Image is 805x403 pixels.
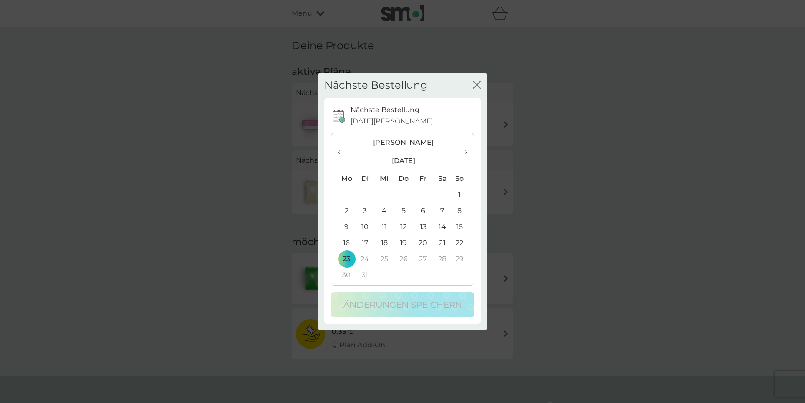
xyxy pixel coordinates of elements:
[432,219,452,235] td: 14
[355,251,375,267] td: 24
[343,298,462,312] p: Änderungen speichern
[432,235,452,251] td: 21
[350,116,433,127] span: [DATE][PERSON_NAME]
[452,170,474,187] th: So
[355,170,375,187] th: Di
[331,219,355,235] td: 9
[331,203,355,219] td: 2
[394,170,413,187] th: Do
[432,203,452,219] td: 7
[413,235,433,251] td: 20
[331,292,474,317] button: Änderungen speichern
[459,143,467,161] span: ›
[331,235,355,251] td: 16
[452,219,474,235] td: 15
[324,79,427,92] h2: Nächste Bestellung
[375,219,394,235] td: 11
[355,219,375,235] td: 10
[355,235,375,251] td: 17
[394,203,413,219] td: 5
[413,219,433,235] td: 13
[375,235,394,251] td: 18
[432,251,452,267] td: 28
[452,235,474,251] td: 22
[355,203,375,219] td: 3
[331,267,355,283] td: 30
[452,187,474,203] td: 1
[338,143,349,161] span: ‹
[452,251,474,267] td: 29
[452,203,474,219] td: 8
[394,219,413,235] td: 12
[350,104,419,116] p: Nächste Bestellung
[375,251,394,267] td: 25
[413,251,433,267] td: 27
[473,81,481,90] button: Schließen
[413,170,433,187] th: Fr
[331,251,355,267] td: 23
[394,235,413,251] td: 19
[394,251,413,267] td: 26
[375,170,394,187] th: Mi
[355,133,452,170] th: [PERSON_NAME][DATE]
[413,203,433,219] td: 6
[432,170,452,187] th: Sa
[375,203,394,219] td: 4
[355,267,375,283] td: 31
[331,170,355,187] th: Mo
